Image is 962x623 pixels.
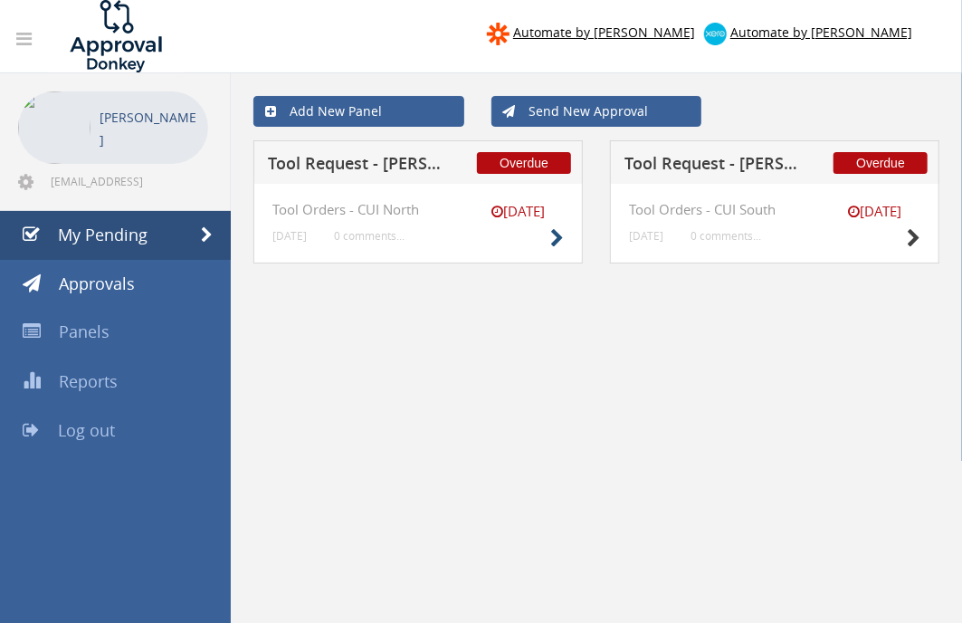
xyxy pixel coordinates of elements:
[59,321,110,342] span: Panels
[334,229,405,243] small: 0 comments...
[51,174,205,188] span: [EMAIL_ADDRESS][DOMAIN_NAME]
[487,23,510,45] img: zapier-logomark.png
[59,273,135,294] span: Approvals
[833,152,928,174] span: Overdue
[704,23,727,45] img: xero-logo.png
[253,96,464,127] a: Add New Panel
[477,152,571,174] span: Overdue
[691,229,761,243] small: 0 comments...
[730,24,912,41] span: Automate by [PERSON_NAME]
[58,224,148,245] span: My Pending
[272,229,307,243] small: [DATE]
[629,229,663,243] small: [DATE]
[624,155,805,177] h5: Tool Request - [PERSON_NAME][GEOGRAPHIC_DATA]
[513,24,695,41] span: Automate by [PERSON_NAME]
[100,106,199,151] p: [PERSON_NAME]
[59,370,118,392] span: Reports
[473,202,564,221] small: [DATE]
[272,202,564,217] h4: Tool Orders - CUI North
[268,155,448,177] h5: Tool Request - [PERSON_NAME][GEOGRAPHIC_DATA]
[491,96,702,127] a: Send New Approval
[830,202,920,221] small: [DATE]
[58,419,115,441] span: Log out
[629,202,920,217] h4: Tool Orders - CUI South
